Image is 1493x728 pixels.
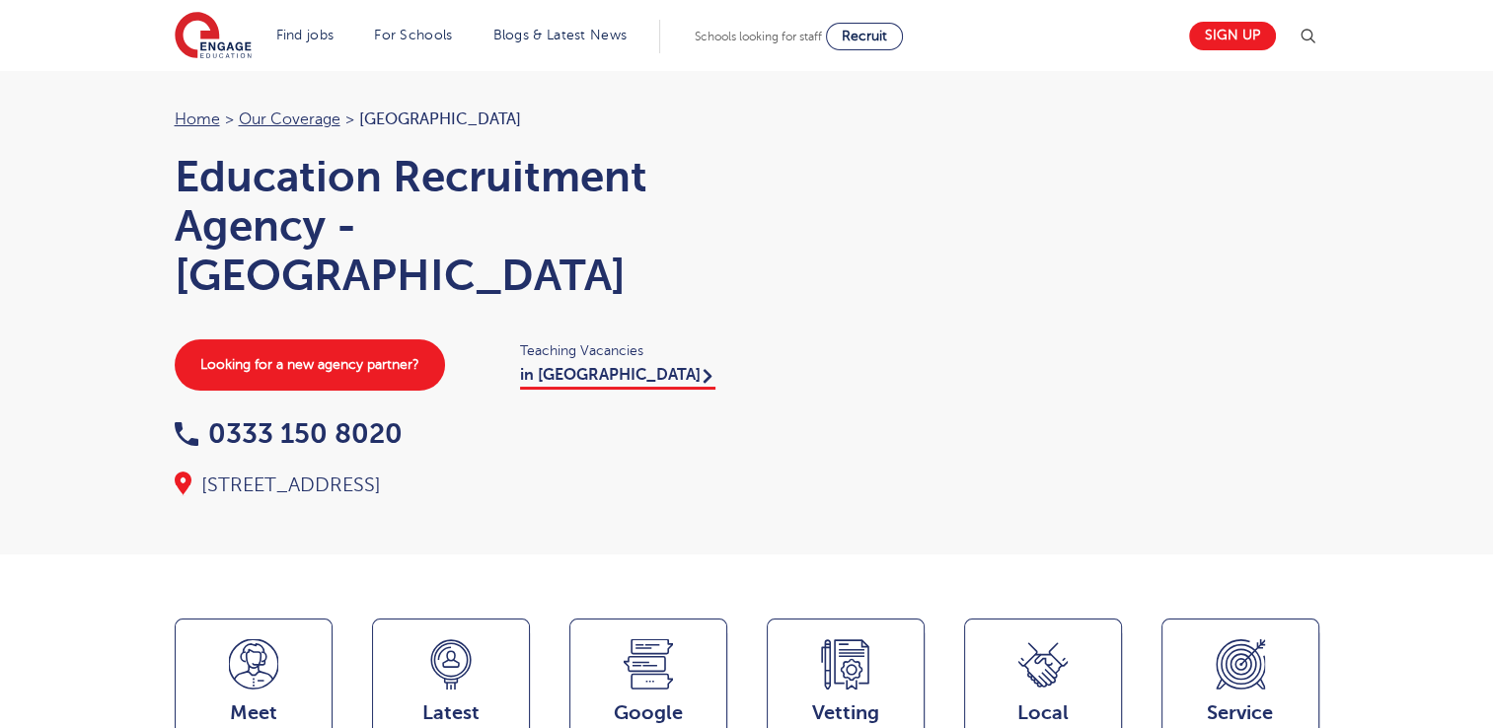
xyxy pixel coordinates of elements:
a: Sign up [1189,22,1276,50]
img: Engage Education [175,12,252,61]
a: Our coverage [239,110,340,128]
nav: breadcrumb [175,107,727,132]
a: 0333 150 8020 [175,418,403,449]
a: Looking for a new agency partner? [175,339,445,391]
a: Recruit [826,23,903,50]
span: Recruit [842,29,887,43]
h1: Education Recruitment Agency - [GEOGRAPHIC_DATA] [175,152,727,300]
a: For Schools [374,28,452,42]
div: [STREET_ADDRESS] [175,472,727,499]
span: Teaching Vacancies [520,339,727,362]
span: > [225,110,234,128]
a: Home [175,110,220,128]
a: Blogs & Latest News [493,28,628,42]
a: in [GEOGRAPHIC_DATA] [520,366,715,390]
span: [GEOGRAPHIC_DATA] [359,110,521,128]
a: Find jobs [276,28,335,42]
span: Schools looking for staff [695,30,822,43]
span: > [345,110,354,128]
